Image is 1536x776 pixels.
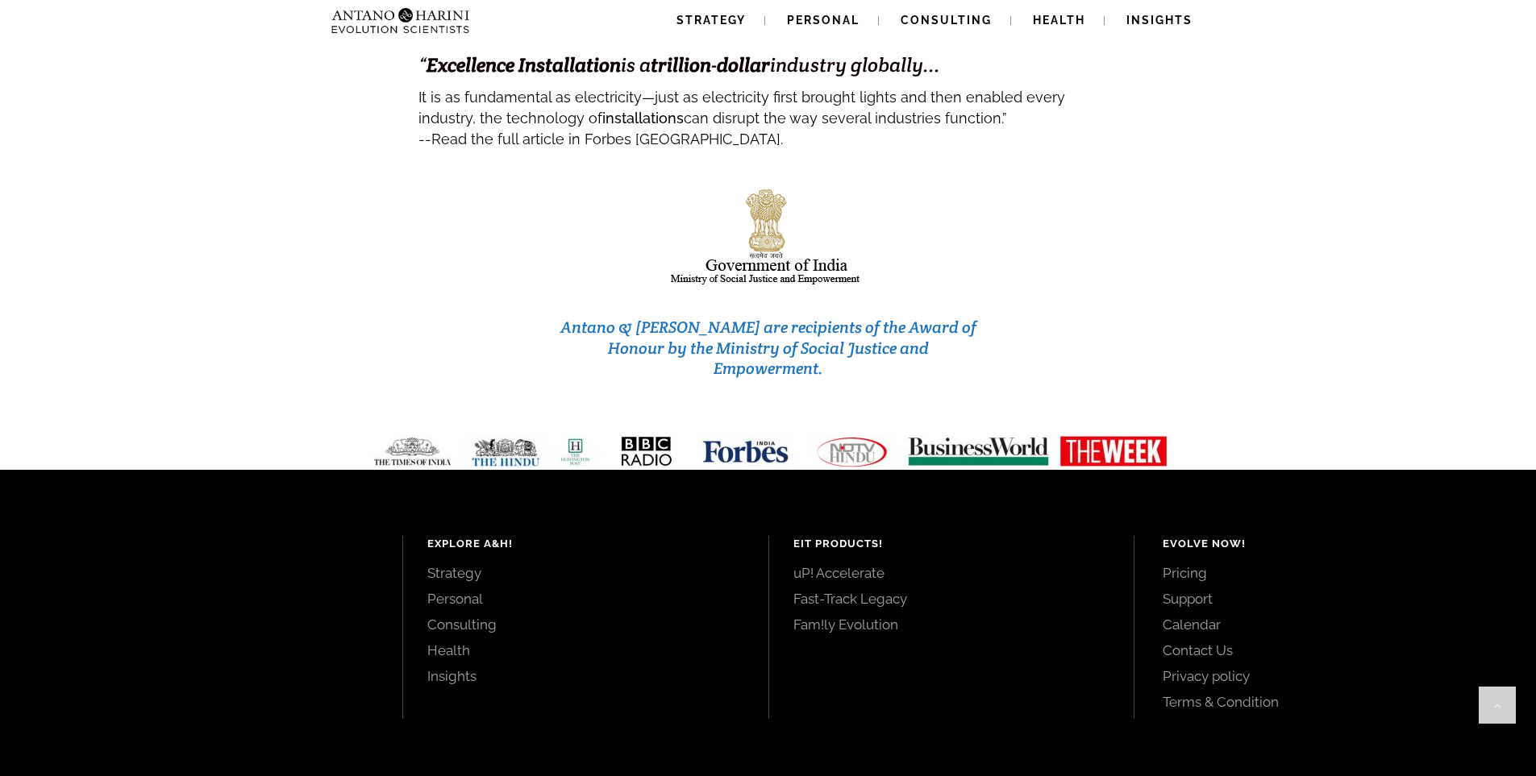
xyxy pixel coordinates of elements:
strong: trillion [651,52,711,77]
strong: dollar [717,52,770,77]
a: uP! Accelerate [793,564,1110,582]
span: Strategy [676,14,746,27]
strong: Excellence Installation [427,52,621,77]
span: It is as fundamental as electricity—just as electricity first brought lights and then enabled eve... [418,89,1065,127]
span: Insights [1126,14,1193,27]
a: Insights [427,667,744,685]
span: Read the full article in Forbes [GEOGRAPHIC_DATA]. [431,131,783,147]
a: Fam!ly Evolution [793,616,1110,633]
h3: Antano & [PERSON_NAME] are recipients of the Award of Honour by the Ministry of Social Justice an... [556,317,981,380]
a: Consulting [427,616,744,633]
a: Pricing [1163,564,1500,582]
span: Health [1033,14,1085,27]
span: Personal [787,14,860,27]
span: -- [418,131,431,147]
span: Consulting [901,14,992,27]
h4: Evolve Now! [1163,536,1500,552]
h4: Explore A&H! [427,536,744,552]
a: Privacy policy [1163,667,1500,685]
a: Fast-Track Legacy [793,590,1110,608]
a: Support [1163,590,1500,608]
a: Terms & Condition [1163,693,1500,711]
a: Personal [427,590,744,608]
strong: installations [602,110,684,127]
img: Media-Strip [356,435,1181,468]
a: Read the full article in Forbes [GEOGRAPHIC_DATA]. [431,122,783,151]
a: Calendar [1163,616,1500,633]
h4: EIT Products! [793,536,1110,552]
a: Contact Us [1163,641,1500,659]
img: india-logo1 [669,185,868,288]
a: Health [427,641,744,659]
a: Strategy [427,564,744,582]
span: “ is a - industry globally... [418,52,940,77]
